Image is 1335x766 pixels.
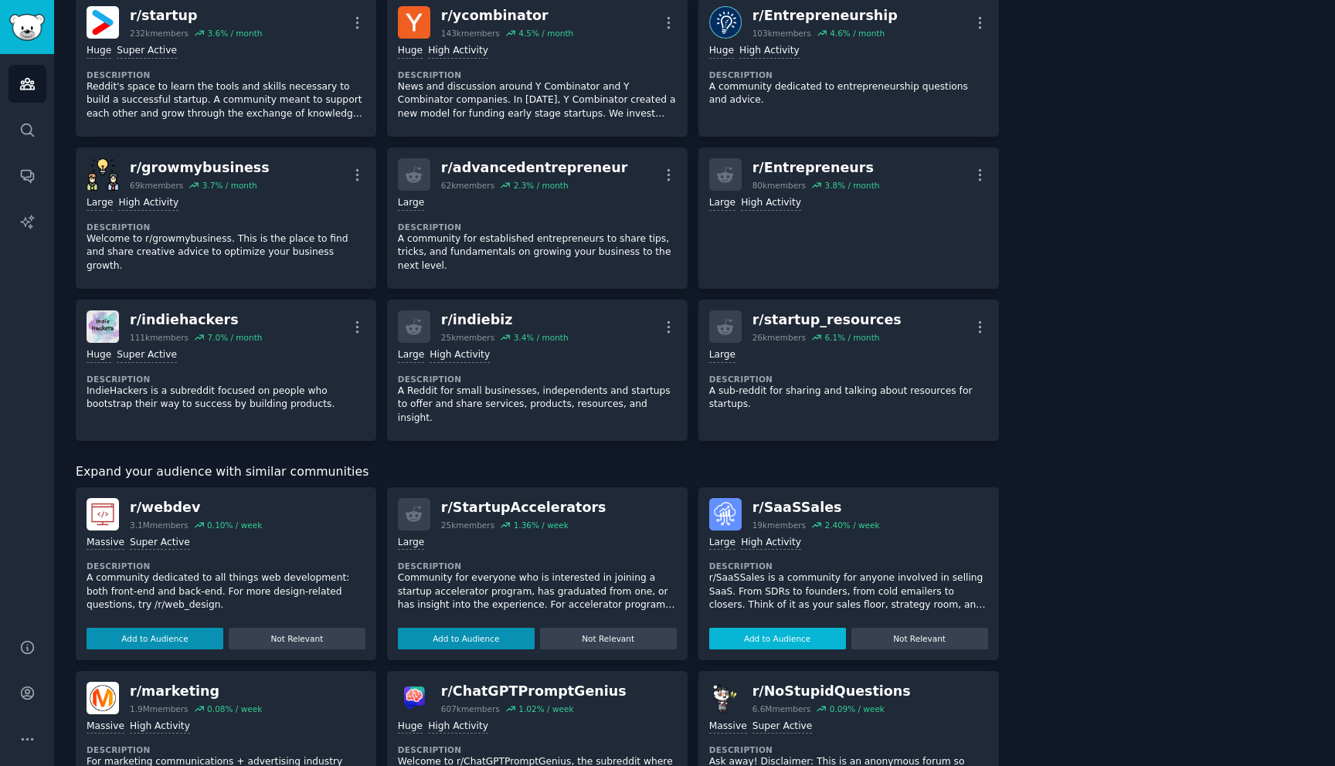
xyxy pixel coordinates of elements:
[824,520,879,530] div: 2.40 % / week
[398,536,424,551] div: Large
[709,348,735,363] div: Large
[76,147,376,289] a: growmybusinessr/growmybusiness69kmembers3.7% / monthLargeHigh ActivityDescriptionWelcome to r/gro...
[752,28,811,39] div: 103k members
[752,720,813,734] div: Super Active
[739,44,800,59] div: High Activity
[398,374,677,385] dt: Description
[698,300,999,441] a: r/startup_resources26kmembers6.1% / monthLargeDescriptionA sub-reddit for sharing and talking abo...
[518,28,573,39] div: 4.5 % / month
[87,498,119,530] img: webdev
[87,80,365,121] p: Reddit's space to learn the tools and skills necessary to build a successful startup. A community...
[518,703,573,714] div: 1.02 % / week
[428,720,488,734] div: High Activity
[130,28,189,39] div: 232k members
[752,682,911,701] div: r/ NoStupidQuestions
[207,520,262,530] div: 0.10 % / week
[441,703,500,714] div: 607k members
[441,498,606,517] div: r/ StartupAccelerators
[87,222,365,232] dt: Description
[752,703,811,714] div: 6.6M members
[87,196,113,211] div: Large
[709,44,734,59] div: Huge
[76,463,369,482] span: Expand your audience with similar communities
[398,571,677,612] p: Community for everyone who is interested in joining a startup accelerator program, has graduated ...
[130,703,189,714] div: 1.9M members
[398,348,424,363] div: Large
[87,536,124,551] div: Massive
[709,196,735,211] div: Large
[130,682,262,701] div: r/ marketing
[709,498,742,530] img: SaaSSales
[441,6,573,25] div: r/ ycombinator
[130,158,270,178] div: r/ growmybusiness
[514,520,569,530] div: 1.36 % / week
[709,628,846,649] button: Add to Audience
[87,348,111,363] div: Huge
[398,69,677,80] dt: Description
[398,222,677,232] dt: Description
[87,571,365,612] p: A community dedicated to all things web development: both front-end and back-end. For more design...
[709,6,742,39] img: Entrepreneurship
[709,536,735,551] div: Large
[441,332,494,343] div: 25k members
[428,44,488,59] div: High Activity
[741,196,801,211] div: High Activity
[130,332,189,343] div: 111k members
[130,180,183,191] div: 69k members
[398,720,423,734] div: Huge
[398,561,677,571] dt: Description
[441,310,569,330] div: r/ indiebiz
[441,180,494,191] div: 62k members
[87,720,124,734] div: Massive
[87,44,111,59] div: Huge
[387,300,688,441] a: r/indiebiz25kmembers3.4% / monthLargeHigh ActivityDescriptionA Reddit for small businesses, indep...
[117,348,177,363] div: Super Active
[207,332,262,343] div: 7.0 % / month
[130,498,262,517] div: r/ webdev
[752,158,880,178] div: r/ Entrepreneurs
[540,628,677,649] button: Not Relevant
[229,628,365,649] button: Not Relevant
[87,744,365,755] dt: Description
[824,180,879,191] div: 3.8 % / month
[752,498,880,517] div: r/ SaaSSales
[752,180,806,191] div: 80k members
[709,80,988,107] p: A community dedicated to entrepreneurship questions and advice.
[709,744,988,755] dt: Description
[398,80,677,121] p: News and discussion around Y Combinator and Y Combinator companies. In [DATE], Y Combinator creat...
[709,385,988,412] p: A sub-reddit for sharing and talking about resources for startups.
[207,28,262,39] div: 3.6 % / month
[514,332,569,343] div: 3.4 % / month
[87,232,365,273] p: Welcome to r/growmybusiness. This is the place to find and share creative advice to optimize your...
[9,14,45,41] img: GummySearch logo
[398,196,424,211] div: Large
[830,28,885,39] div: 4.6 % / month
[130,520,189,530] div: 3.1M members
[698,147,999,289] a: r/Entrepreneurs80kmembers3.8% / monthLargeHigh Activity
[430,348,490,363] div: High Activity
[398,232,677,273] p: A community for established entrepreneurs to share tips, tricks, and fundamentals on growing your...
[441,520,494,530] div: 25k members
[514,180,569,191] div: 2.3 % / month
[709,374,988,385] dt: Description
[709,69,988,80] dt: Description
[398,682,430,714] img: ChatGPTPromptGenius
[830,703,885,714] div: 0.09 % / week
[398,6,430,39] img: ycombinator
[709,720,747,734] div: Massive
[741,536,801,551] div: High Activity
[87,561,365,571] dt: Description
[752,310,902,330] div: r/ startup_resources
[130,310,262,330] div: r/ indiehackers
[398,385,677,425] p: A Reddit for small businesses, independents and startups to offer and share services, products, r...
[87,374,365,385] dt: Description
[130,6,262,25] div: r/ startup
[87,69,365,80] dt: Description
[207,703,262,714] div: 0.08 % / week
[752,520,806,530] div: 19k members
[87,310,119,343] img: indiehackers
[76,300,376,441] a: indiehackersr/indiehackers111kmembers7.0% / monthHugeSuper ActiveDescriptionIndieHackers is a sub...
[118,196,178,211] div: High Activity
[398,628,535,649] button: Add to Audience
[752,6,898,25] div: r/ Entrepreneurship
